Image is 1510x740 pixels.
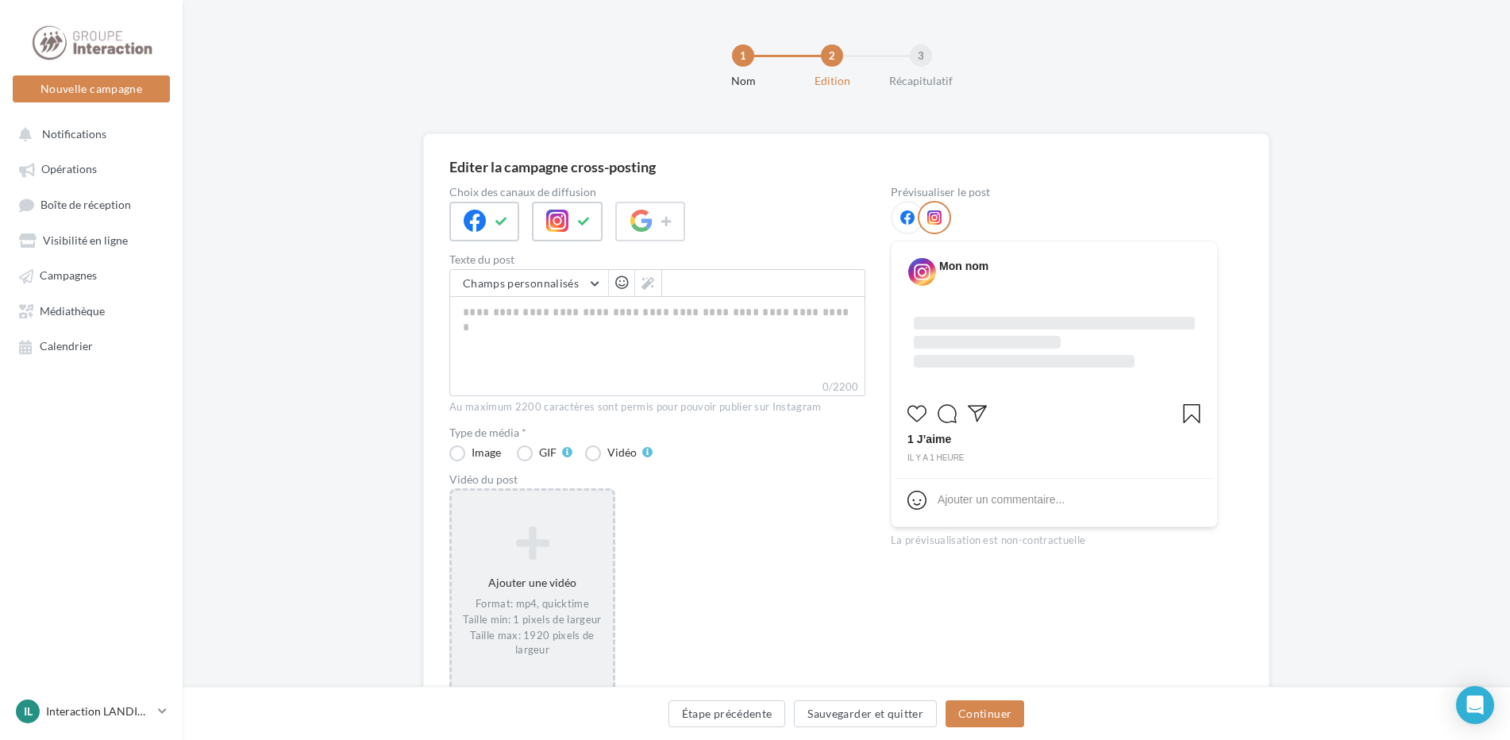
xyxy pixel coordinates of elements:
a: IL Interaction LANDIVISIAU [13,696,170,727]
a: Boîte de réception [10,190,173,219]
label: Type de média * [449,427,865,438]
div: 2 [821,44,843,67]
p: Interaction LANDIVISIAU [46,703,152,719]
a: Opérations [10,154,173,183]
a: Médiathèque [10,296,173,325]
div: GIF [539,447,557,458]
svg: J’aime [907,404,926,423]
a: Campagnes [10,260,173,289]
svg: Partager la publication [968,404,987,423]
div: 3 [910,44,932,67]
div: Image [472,447,501,458]
div: Récapitulatif [870,73,972,89]
svg: Emoji [907,491,926,510]
div: La prévisualisation est non-contractuelle [891,527,1218,548]
span: Campagnes [40,269,97,283]
div: Mon nom [939,258,988,274]
svg: Commenter [938,404,957,423]
button: Notifications [10,119,167,148]
div: il y a 1 heure [907,451,1201,465]
button: Étape précédente [668,700,786,727]
span: Visibilité en ligne [43,233,128,247]
div: Vidéo [607,447,637,458]
div: Editer la campagne cross-posting [449,160,656,174]
div: 1 [732,44,754,67]
button: Nouvelle campagne [13,75,170,102]
div: Open Intercom Messenger [1456,686,1494,724]
div: Prévisualiser le post [891,187,1218,198]
div: Vidéo du post [449,474,865,485]
a: Calendrier [10,331,173,360]
button: Sauvegarder et quitter [794,700,937,727]
div: Ajouter un commentaire... [938,491,1065,507]
div: Edition [781,73,883,89]
button: Champs personnalisés [450,270,608,297]
span: Médiathèque [40,304,105,318]
div: 1 J’aime [907,431,1201,451]
span: Champs personnalisés [463,276,579,290]
span: IL [24,703,33,719]
label: Choix des canaux de diffusion [449,187,865,198]
label: Texte du post [449,254,865,265]
span: Boîte de réception [40,198,131,211]
span: Calendrier [40,340,93,353]
span: Notifications [42,127,106,141]
div: Au maximum 2200 caractères sont permis pour pouvoir publier sur Instagram [449,400,865,414]
label: 0/2200 [449,379,865,396]
span: Opérations [41,163,97,176]
button: Continuer [946,700,1024,727]
div: Nom [692,73,794,89]
svg: Enregistrer [1182,404,1201,423]
a: Visibilité en ligne [10,225,173,254]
